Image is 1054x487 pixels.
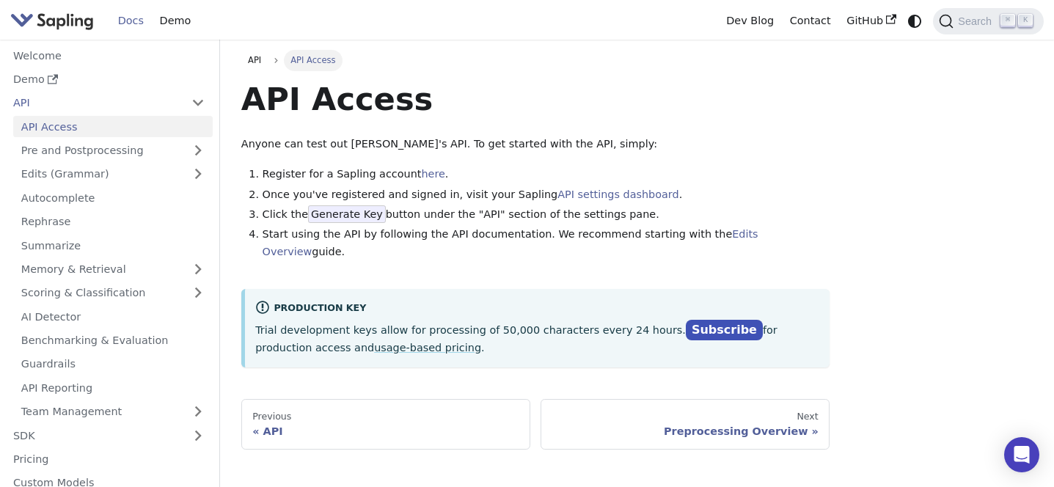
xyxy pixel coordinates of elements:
[183,425,213,446] button: Expand sidebar category 'SDK'
[5,45,213,66] a: Welcome
[552,425,819,438] div: Preprocessing Overview
[183,92,213,114] button: Collapse sidebar category 'API'
[13,116,213,137] a: API Access
[5,425,183,446] a: SDK
[904,10,926,32] button: Switch between dark and light mode (currently system mode)
[557,188,678,200] a: API settings dashboard
[248,55,261,65] span: API
[541,399,830,449] a: NextPreprocessing Overview
[5,69,213,90] a: Demo
[263,226,830,261] li: Start using the API by following the API documentation. We recommend starting with the guide.
[241,399,530,449] a: PreviousAPI
[284,50,343,70] span: API Access
[1018,14,1033,27] kbd: K
[13,306,213,327] a: AI Detector
[255,300,819,318] div: Production Key
[838,10,904,32] a: GitHub
[374,342,481,354] a: usage-based pricing
[255,321,819,357] p: Trial development keys allow for processing of 50,000 characters every 24 hours. for production a...
[13,354,213,375] a: Guardrails
[1004,437,1039,472] div: Open Intercom Messenger
[13,235,213,256] a: Summarize
[152,10,199,32] a: Demo
[241,399,830,449] nav: Docs pages
[241,79,830,119] h1: API Access
[552,411,819,422] div: Next
[13,140,213,161] a: Pre and Postprocessing
[252,425,519,438] div: API
[241,50,830,70] nav: Breadcrumbs
[10,10,99,32] a: Sapling.ai
[13,187,213,208] a: Autocomplete
[13,377,213,398] a: API Reporting
[782,10,839,32] a: Contact
[13,259,213,280] a: Memory & Retrieval
[13,282,213,304] a: Scoring & Classification
[263,186,830,204] li: Once you've registered and signed in, visit your Sapling .
[718,10,781,32] a: Dev Blog
[5,92,183,114] a: API
[1000,14,1015,27] kbd: ⌘
[110,10,152,32] a: Docs
[10,10,94,32] img: Sapling.ai
[13,164,213,185] a: Edits (Grammar)
[933,8,1043,34] button: Search (Command+K)
[954,15,1000,27] span: Search
[421,168,444,180] a: here
[5,449,213,470] a: Pricing
[13,211,213,232] a: Rephrase
[252,411,519,422] div: Previous
[13,401,213,422] a: Team Management
[308,205,386,223] span: Generate Key
[263,166,830,183] li: Register for a Sapling account .
[263,206,830,224] li: Click the button under the "API" section of the settings pane.
[686,320,763,341] a: Subscribe
[13,330,213,351] a: Benchmarking & Evaluation
[241,136,830,153] p: Anyone can test out [PERSON_NAME]'s API. To get started with the API, simply:
[241,50,268,70] a: API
